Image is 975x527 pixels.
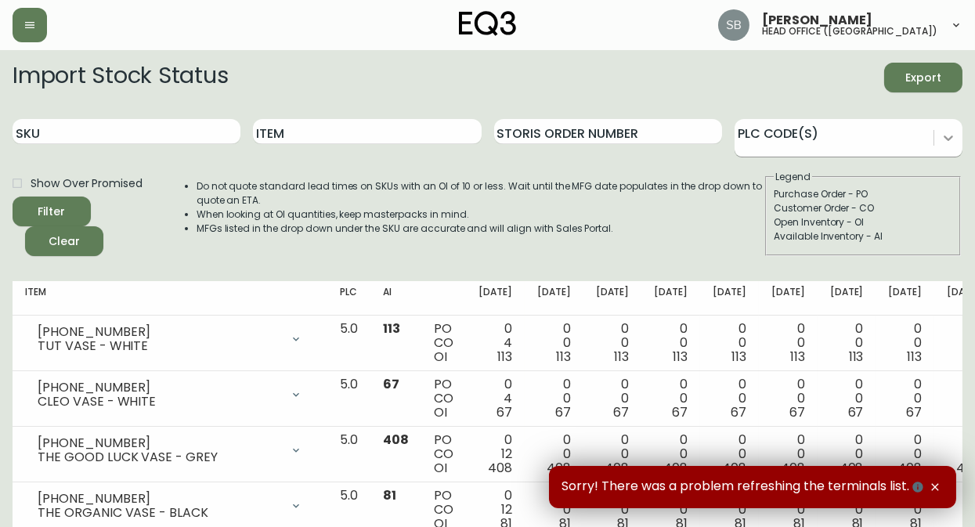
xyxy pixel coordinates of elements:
[654,433,688,475] div: 0 0
[434,322,453,364] div: PO CO
[537,322,571,364] div: 0 0
[197,208,764,222] li: When looking at OI quantities, keep masterpacks in mind.
[771,433,805,475] div: 0 0
[383,486,396,504] span: 81
[38,381,280,395] div: [PHONE_NUMBER]
[327,316,370,371] td: 5.0
[663,459,688,477] span: 408
[906,403,922,421] span: 67
[434,403,447,421] span: OI
[38,395,280,409] div: CLEO VASE - WHITE
[555,403,571,421] span: 67
[713,377,746,420] div: 0 0
[38,450,280,464] div: THE GOOD LUCK VASE - GREY
[25,433,315,467] div: [PHONE_NUMBER]THE GOOD LUCK VASE - GREY
[840,459,864,477] span: 408
[38,325,280,339] div: [PHONE_NUMBER]
[830,433,864,475] div: 0 0
[556,348,571,366] span: 113
[762,27,937,36] h5: head office ([GEOGRAPHIC_DATA])
[771,322,805,364] div: 0 0
[38,339,280,353] div: TUT VASE - WHITE
[672,403,688,421] span: 67
[434,377,453,420] div: PO CO
[459,11,517,36] img: logo
[888,322,922,364] div: 0 0
[718,9,749,41] img: 85855414dd6b989d32b19e738a67d5b5
[614,403,630,421] span: 67
[383,319,400,337] span: 113
[596,433,630,475] div: 0 0
[781,459,805,477] span: 408
[327,427,370,482] td: 5.0
[478,322,512,364] div: 0 4
[848,403,864,421] span: 67
[583,281,642,316] th: [DATE]
[897,459,922,477] span: 408
[641,281,700,316] th: [DATE]
[434,348,447,366] span: OI
[818,281,876,316] th: [DATE]
[13,63,228,92] h2: Import Stock Status
[478,433,512,475] div: 0 12
[771,377,805,420] div: 0 0
[434,433,453,475] div: PO CO
[497,348,512,366] span: 113
[759,281,818,316] th: [DATE]
[25,489,315,523] div: [PHONE_NUMBER]THE ORGANIC VASE - BLACK
[383,375,399,393] span: 67
[13,281,327,316] th: Item
[13,197,91,226] button: Filter
[713,322,746,364] div: 0 0
[731,403,746,421] span: 67
[562,478,926,496] span: Sorry! There was a problem refreshing the terminals list.
[434,459,447,477] span: OI
[547,459,571,477] span: 408
[38,506,280,520] div: THE ORGANIC VASE - BLACK
[774,215,952,229] div: Open Inventory - OI
[673,348,688,366] span: 113
[774,187,952,201] div: Purchase Order - PO
[615,348,630,366] span: 113
[497,403,512,421] span: 67
[774,201,952,215] div: Customer Order - CO
[370,281,421,316] th: AI
[789,403,805,421] span: 67
[197,179,764,208] li: Do not quote standard lead times on SKUs with an OI of 10 or less. Wait until the MFG date popula...
[774,229,952,244] div: Available Inventory - AI
[596,377,630,420] div: 0 0
[25,226,103,256] button: Clear
[897,68,950,88] span: Export
[790,348,805,366] span: 113
[722,459,746,477] span: 408
[830,377,864,420] div: 0 0
[478,377,512,420] div: 0 4
[383,431,409,449] span: 408
[38,436,280,450] div: [PHONE_NUMBER]
[488,459,512,477] span: 408
[849,348,864,366] span: 113
[731,348,746,366] span: 113
[876,281,934,316] th: [DATE]
[654,377,688,420] div: 0 0
[25,322,315,356] div: [PHONE_NUMBER]TUT VASE - WHITE
[537,433,571,475] div: 0 0
[327,371,370,427] td: 5.0
[830,322,864,364] div: 0 0
[762,14,872,27] span: [PERSON_NAME]
[888,433,922,475] div: 0 0
[38,202,66,222] div: Filter
[327,281,370,316] th: PLC
[596,322,630,364] div: 0 0
[713,433,746,475] div: 0 0
[25,377,315,412] div: [PHONE_NUMBER]CLEO VASE - WHITE
[38,232,91,251] span: Clear
[197,222,764,236] li: MFGs listed in the drop down under the SKU are accurate and will align with Sales Portal.
[31,175,143,192] span: Show Over Promised
[888,377,922,420] div: 0 0
[38,492,280,506] div: [PHONE_NUMBER]
[700,281,759,316] th: [DATE]
[525,281,583,316] th: [DATE]
[654,322,688,364] div: 0 0
[605,459,630,477] span: 408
